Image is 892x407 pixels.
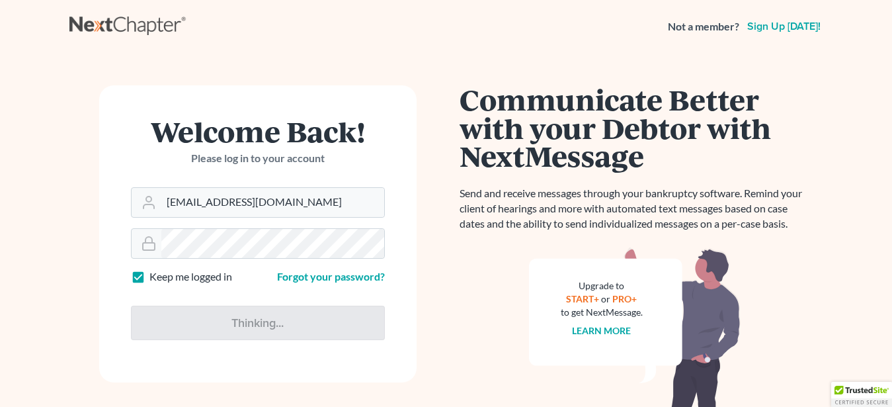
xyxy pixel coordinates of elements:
[161,188,384,217] input: Email Address
[460,186,810,232] p: Send and receive messages through your bankruptcy software. Remind your client of hearings and mo...
[460,85,810,170] h1: Communicate Better with your Debtor with NextMessage
[561,306,643,319] div: to get NextMessage.
[131,151,385,166] p: Please log in to your account
[572,325,631,336] a: Learn more
[668,19,739,34] strong: Not a member?
[612,293,637,304] a: PRO+
[561,279,643,293] div: Upgrade to
[131,117,385,146] h1: Welcome Back!
[149,269,232,285] label: Keep me logged in
[745,21,823,32] a: Sign up [DATE]!
[566,293,599,304] a: START+
[601,293,610,304] span: or
[277,270,385,283] a: Forgot your password?
[131,306,385,340] input: Thinking...
[831,382,892,407] div: TrustedSite Certified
